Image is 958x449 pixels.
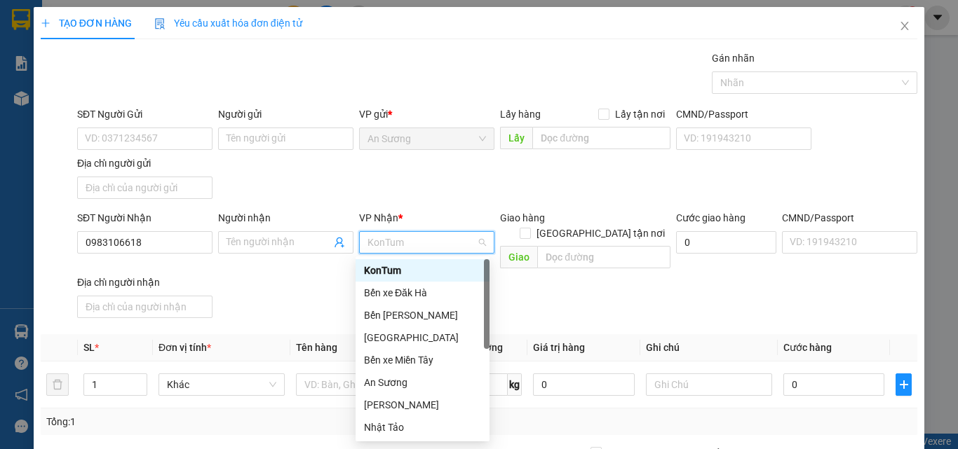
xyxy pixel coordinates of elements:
div: [GEOGRAPHIC_DATA] [364,330,481,345]
span: close [899,20,910,32]
span: CR : [11,92,32,106]
div: Bến xe Miền Tây [364,352,481,368]
span: [GEOGRAPHIC_DATA] tận nơi [531,226,670,241]
div: An Sương [356,371,490,394]
span: Khác [167,374,276,395]
span: Cước hàng [783,342,832,353]
div: KonTum [364,263,481,278]
span: An Sương [367,128,486,149]
label: Gán nhãn [712,53,755,64]
input: Dọc đường [537,246,670,268]
span: Nhận: [120,13,154,28]
div: Địa chỉ người nhận [77,275,212,290]
span: kg [508,373,522,396]
span: Giao hàng [500,212,545,223]
div: Bến [PERSON_NAME] [364,308,481,323]
span: VP Nhận [359,212,398,223]
div: Địa chỉ người gửi [77,156,212,171]
div: Bến xe Đăk Hà [356,282,490,304]
span: Lấy [500,127,532,149]
img: icon [154,18,166,29]
input: Ghi Chú [646,373,772,396]
div: 0905311018 [120,62,232,82]
div: Đà Nẵng [356,326,490,349]
div: CMND/Passport [676,106,811,122]
div: Bến Xe Ngọc Hồi [356,304,490,326]
div: 0386040780 [12,29,110,48]
span: Giá trị hàng [533,342,585,353]
div: [PERSON_NAME] [364,397,481,413]
div: Nhật Tảo [364,420,481,435]
div: công [120,46,232,62]
span: plus [896,379,911,390]
button: plus [896,373,912,396]
button: delete [46,373,69,396]
span: SL [83,342,95,353]
div: 50.000 [11,90,112,107]
div: VP gửi [359,106,494,122]
div: Người gửi [218,106,353,122]
span: TẠO ĐƠN HÀNG [41,18,132,29]
label: Cước giao hàng [676,212,746,223]
span: plus [41,18,50,28]
span: Lấy tận nơi [609,106,670,122]
div: An Sương [12,12,110,29]
div: SĐT Người Nhận [77,210,212,226]
input: Dọc đường [532,127,670,149]
div: Người nhận [218,210,353,226]
span: Yêu cầu xuất hóa đơn điện tử [154,18,302,29]
input: Cước giao hàng [676,231,776,254]
input: Địa chỉ của người gửi [77,177,212,199]
span: Gửi: [12,13,34,28]
div: Bến xe Miền Tây [356,349,490,371]
input: Địa chỉ của người nhận [77,296,212,318]
div: Bến [PERSON_NAME] [120,12,232,46]
input: 0 [533,373,634,396]
span: Lấy hàng [500,109,541,120]
div: An Sương [364,375,481,390]
span: Giao [500,246,537,268]
span: Tên hàng [296,342,337,353]
div: Nhật Tảo [356,416,490,438]
div: CMND/Passport [782,210,917,226]
div: Phổ Quang [356,394,490,416]
div: Tổng: 1 [46,414,371,429]
input: VD: Bàn, Ghế [296,373,422,396]
div: KonTum [356,259,490,282]
div: Bến xe Đăk Hà [364,285,481,301]
th: Ghi chú [640,334,778,361]
span: user-add [334,237,345,248]
span: KonTum [367,232,486,253]
span: Đơn vị tính [158,342,211,353]
div: SĐT Người Gửi [77,106,212,122]
button: Close [885,7,924,46]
